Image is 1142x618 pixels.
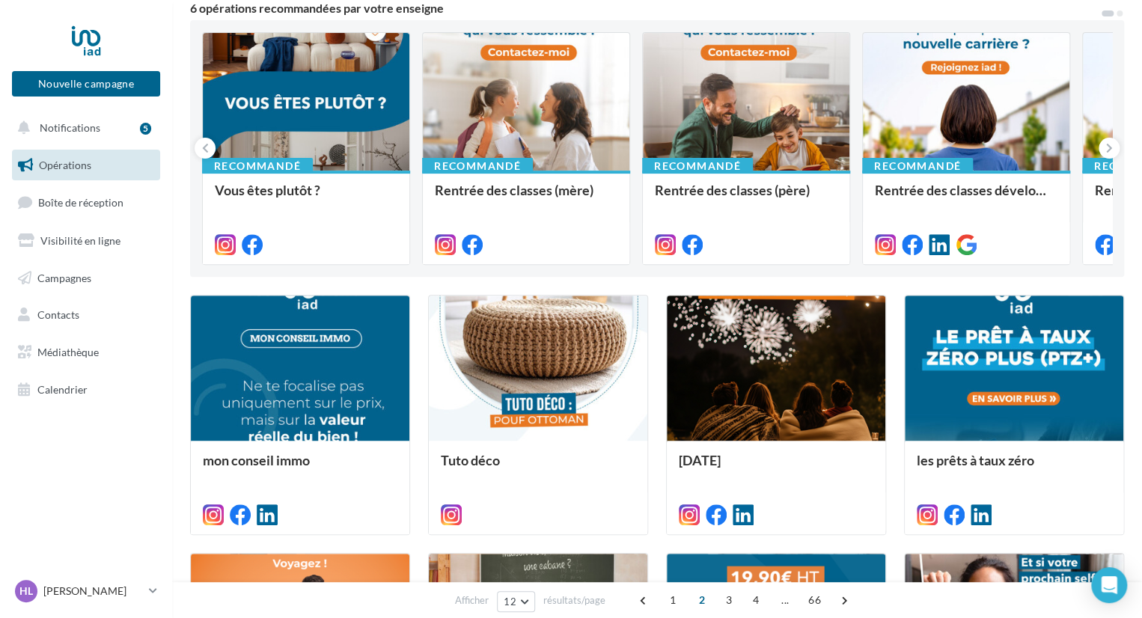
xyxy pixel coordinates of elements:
div: Recommandé [642,158,753,174]
span: Visibilité en ligne [40,234,120,247]
button: Nouvelle campagne [12,71,160,97]
span: Calendrier [37,383,88,396]
span: 12 [504,596,516,608]
span: Notifications [40,121,100,134]
span: Afficher [455,593,489,608]
span: 4 [744,588,768,612]
div: Recommandé [422,158,533,174]
span: Campagnes [37,271,91,284]
div: Recommandé [862,158,973,174]
a: Opérations [9,150,163,181]
a: Campagnes [9,263,163,294]
a: Boîte de réception [9,186,163,218]
span: 3 [717,588,741,612]
span: HL [19,584,33,599]
p: [PERSON_NAME] [43,584,143,599]
a: Calendrier [9,374,163,406]
div: Recommandé [202,158,313,174]
a: HL [PERSON_NAME] [12,577,160,605]
button: 12 [497,591,535,612]
span: Contacts [37,308,79,321]
span: résultats/page [543,593,605,608]
div: Open Intercom Messenger [1091,567,1127,603]
a: Visibilité en ligne [9,225,163,257]
span: ... [773,588,797,612]
span: 1 [661,588,685,612]
a: Contacts [9,299,163,331]
div: Rentrée des classes (père) [655,183,837,212]
div: 5 [140,123,151,135]
div: les prêts à taux zéro [917,453,1111,483]
div: [DATE] [679,453,873,483]
span: Boîte de réception [38,196,123,209]
span: Médiathèque [37,346,99,358]
span: 66 [802,588,827,612]
div: Tuto déco [441,453,635,483]
div: 6 opérations recommandées par votre enseigne [190,2,1100,14]
div: mon conseil immo [203,453,397,483]
div: Rentrée des classes développement (conseillère) [875,183,1057,212]
div: Vous êtes plutôt ? [215,183,397,212]
a: Médiathèque [9,337,163,368]
button: Notifications 5 [9,112,157,144]
span: Opérations [39,159,91,171]
span: 2 [690,588,714,612]
div: Rentrée des classes (mère) [435,183,617,212]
